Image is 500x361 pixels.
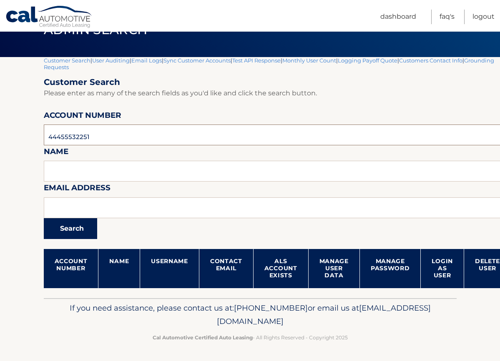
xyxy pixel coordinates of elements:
th: Manage User Data [308,249,359,288]
a: Test API Response [232,57,281,64]
th: Manage Password [359,249,421,288]
th: Login as User [421,249,464,288]
a: Cal Automotive [5,5,93,30]
a: Sync Customer Accounts [163,57,231,64]
a: Customer Search [44,57,90,64]
span: [EMAIL_ADDRESS][DOMAIN_NAME] [217,303,431,326]
label: Account Number [44,109,121,124]
button: Search [44,218,97,239]
a: Logging Payoff Quote [338,57,397,64]
a: Monthly User Count [282,57,336,64]
th: Account Number [44,249,98,288]
a: User Auditing [92,57,130,64]
span: [PHONE_NUMBER] [234,303,308,313]
a: Grounding Requests [44,57,494,70]
a: Customers Contact Info [399,57,462,64]
a: FAQ's [440,10,455,24]
th: ALS Account Exists [253,249,308,288]
p: - All Rights Reserved - Copyright 2025 [49,333,451,342]
strong: Cal Automotive Certified Auto Leasing [153,334,253,341]
label: Name [44,145,68,161]
th: Username [140,249,199,288]
th: Name [98,249,140,288]
a: Dashboard [380,10,416,24]
a: Logout [472,10,495,24]
p: If you need assistance, please contact us at: or email us at [49,301,451,328]
a: Email Logs [131,57,162,64]
label: Email Address [44,182,111,197]
th: Contact Email [199,249,253,288]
